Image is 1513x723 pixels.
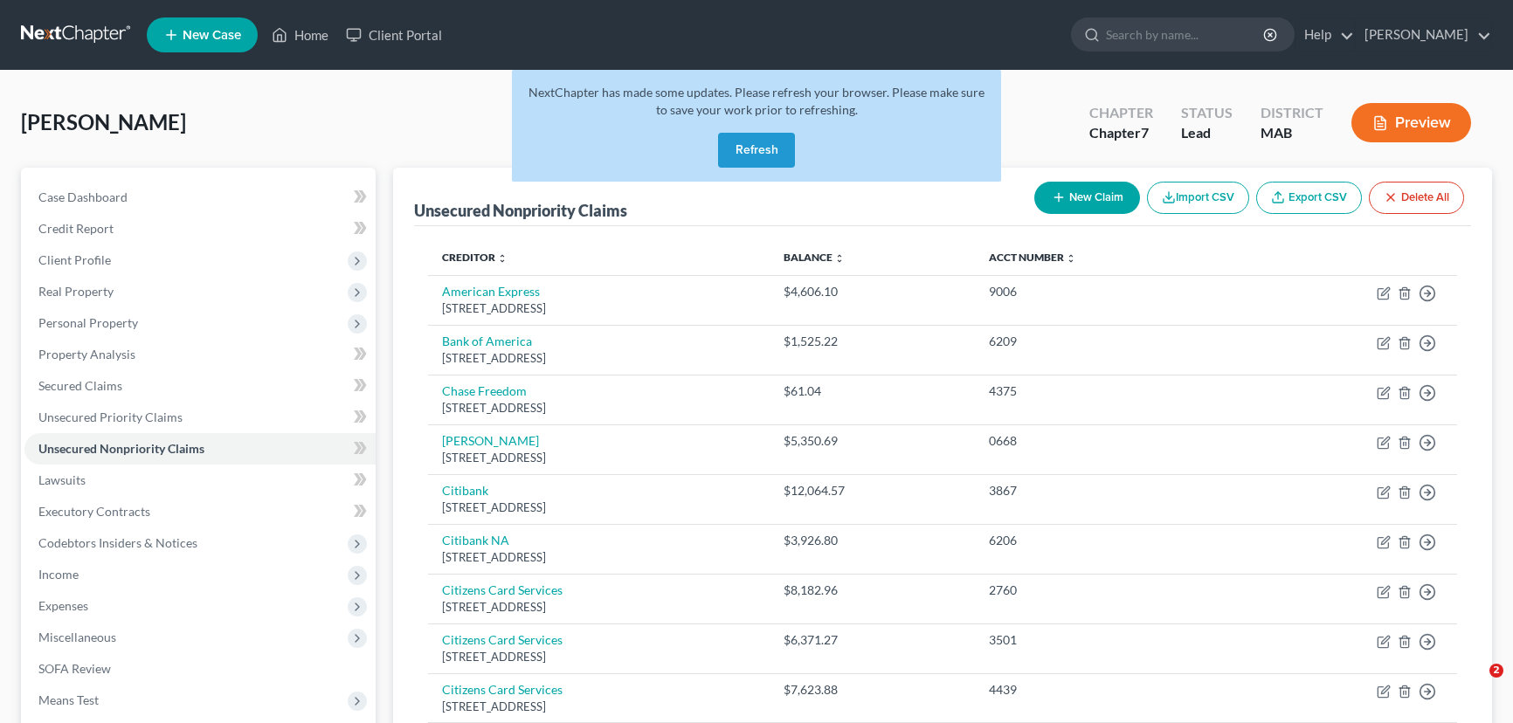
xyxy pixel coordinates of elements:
[497,253,508,264] i: unfold_more
[24,402,376,433] a: Unsecured Priority Claims
[784,333,961,350] div: $1,525.22
[442,632,563,647] a: Citizens Card Services
[38,630,116,644] span: Miscellaneous
[38,252,111,267] span: Client Profile
[784,582,961,599] div: $8,182.96
[529,85,984,117] span: NextChapter has made some updates. Please refresh your browser. Please make sure to save your wor...
[442,400,756,417] div: [STREET_ADDRESS]
[989,333,1226,350] div: 6209
[784,432,961,450] div: $5,350.69
[784,382,961,400] div: $61.04
[38,692,99,707] span: Means Test
[1369,182,1464,214] button: Delete All
[263,19,337,51] a: Home
[38,221,114,236] span: Credit Report
[38,315,138,330] span: Personal Property
[24,465,376,496] a: Lawsuits
[989,532,1226,549] div: 6206
[989,382,1226,400] div: 4375
[1089,123,1153,143] div: Chapter
[1181,123,1233,143] div: Lead
[989,681,1226,699] div: 4439
[1034,182,1140,214] button: New Claim
[1261,103,1323,123] div: District
[38,567,79,582] span: Income
[38,441,204,456] span: Unsecured Nonpriority Claims
[1351,103,1471,142] button: Preview
[784,532,961,549] div: $3,926.80
[38,661,111,676] span: SOFA Review
[38,598,88,613] span: Expenses
[784,681,961,699] div: $7,623.88
[834,253,845,264] i: unfold_more
[24,182,376,213] a: Case Dashboard
[442,499,756,516] div: [STREET_ADDRESS]
[414,200,627,221] div: Unsecured Nonpriority Claims
[989,283,1226,300] div: 9006
[38,410,183,424] span: Unsecured Priority Claims
[442,649,756,665] div: [STREET_ADDRESS]
[442,450,756,466] div: [STREET_ADDRESS]
[989,631,1226,649] div: 3501
[784,283,961,300] div: $4,606.10
[24,370,376,402] a: Secured Claims
[38,378,122,393] span: Secured Claims
[442,599,756,616] div: [STREET_ADDRESS]
[21,109,186,134] span: [PERSON_NAME]
[337,19,451,51] a: Client Portal
[442,334,532,348] a: Bank of America
[1141,124,1149,141] span: 7
[989,482,1226,499] div: 3867
[1066,253,1076,264] i: unfold_more
[442,251,508,264] a: Creditor unfold_more
[24,496,376,527] a: Executory Contracts
[1489,664,1503,678] span: 2
[442,433,539,448] a: [PERSON_NAME]
[442,284,540,299] a: American Express
[442,549,756,566] div: [STREET_ADDRESS]
[989,432,1226,450] div: 0668
[183,29,241,42] span: New Case
[1147,182,1249,214] button: Import CSV
[1356,19,1491,51] a: [PERSON_NAME]
[442,300,756,317] div: [STREET_ADDRESS]
[1106,18,1266,51] input: Search by name...
[1181,103,1233,123] div: Status
[989,251,1076,264] a: Acct Number unfold_more
[24,653,376,685] a: SOFA Review
[1295,19,1354,51] a: Help
[442,682,563,697] a: Citizens Card Services
[38,189,128,204] span: Case Dashboard
[442,383,527,398] a: Chase Freedom
[1256,182,1362,214] a: Export CSV
[442,699,756,715] div: [STREET_ADDRESS]
[1261,123,1323,143] div: MAB
[38,504,150,519] span: Executory Contracts
[1089,103,1153,123] div: Chapter
[24,433,376,465] a: Unsecured Nonpriority Claims
[1454,664,1496,706] iframe: Intercom live chat
[989,582,1226,599] div: 2760
[442,533,509,547] a: Citibank NA
[442,350,756,367] div: [STREET_ADDRESS]
[38,472,86,487] span: Lawsuits
[442,483,488,498] a: Citibank
[24,213,376,244] a: Credit Report
[718,133,795,168] button: Refresh
[784,631,961,649] div: $6,371.27
[38,284,114,299] span: Real Property
[784,482,961,499] div: $12,064.57
[38,347,135,361] span: Property Analysis
[442,582,563,597] a: Citizens Card Services
[784,251,845,264] a: Balance unfold_more
[24,339,376,370] a: Property Analysis
[38,535,197,550] span: Codebtors Insiders & Notices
